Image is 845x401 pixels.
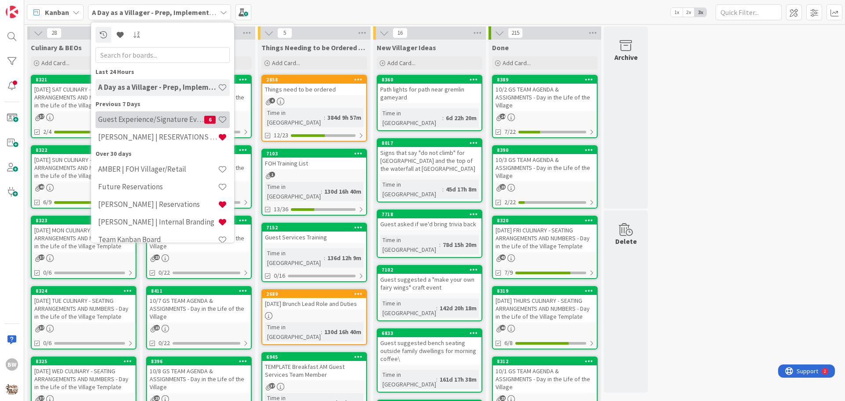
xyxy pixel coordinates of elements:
[151,288,251,294] div: 8411
[493,287,597,322] div: 8319[DATE] THURS CULINARY - SEATING ARRANGEMENTS AND NUMBERS - Day in the Life of the Village Tem...
[272,59,300,67] span: Add Card...
[493,217,597,224] div: 8320
[321,187,322,196] span: :
[683,8,694,17] span: 2x
[504,268,513,277] span: 7/9
[32,146,136,154] div: 8322
[377,43,436,52] span: New Villager Ideas
[36,288,136,294] div: 8324
[382,140,481,146] div: 8017
[614,52,638,63] div: Archive
[266,151,366,157] div: 7103
[325,253,364,263] div: 136d 12h 9m
[378,210,481,218] div: 7718
[262,361,366,380] div: TEMPLATE Breakfast AM Guest Services Team Member
[442,184,444,194] span: :
[497,217,597,224] div: 8320
[497,288,597,294] div: 8319
[493,365,597,393] div: 10/1 GS TEAM AGENDA & ASSIGNMENTS - Day in the Life of the Village
[262,232,366,243] div: Guest Services Training
[378,139,481,147] div: 8017
[274,205,288,214] span: 13/36
[262,290,366,309] div: 2689[DATE] Brunch Lead Role and Duties
[380,298,436,318] div: Time in [GEOGRAPHIC_DATA]
[503,59,531,67] span: Add Card...
[262,150,366,158] div: 7103
[274,271,285,280] span: 0/16
[380,180,442,199] div: Time in [GEOGRAPHIC_DATA]
[500,325,506,331] span: 40
[262,76,366,95] div: 2858Things need to be ordered
[262,224,366,232] div: 7152
[497,358,597,364] div: 8312
[436,375,437,384] span: :
[32,217,136,224] div: 8323
[158,268,170,277] span: 0/22
[378,218,481,230] div: Guest asked if we'd bring trivia back
[380,108,442,128] div: Time in [GEOGRAPHIC_DATA]
[380,370,436,389] div: Time in [GEOGRAPHIC_DATA]
[36,358,136,364] div: 8325
[378,139,481,174] div: 8017Signs that say "do not climb" for [GEOGRAPHIC_DATA] and the top of the waterfall at [GEOGRAPH...
[43,338,51,348] span: 0/6
[508,28,523,38] span: 215
[500,395,506,401] span: 23
[493,357,597,393] div: 831210/1 GS TEAM AGENDA & ASSIGNMENTS - Day in the Life of the Village
[378,337,481,364] div: Guest suggested bench seating outside family dwellings for morning coffee\
[378,329,481,364] div: 6833Guest suggested bench seating outside family dwellings for morning coffee\
[321,327,322,337] span: :
[493,295,597,322] div: [DATE] THURS CULINARY - SEATING ARRANGEMENTS AND NUMBERS - Day in the Life of the Village Template
[98,165,218,173] h4: AMBER | FOH Villager/Retail
[96,67,230,77] div: Last 24 Hours
[46,4,48,11] div: 2
[694,8,706,17] span: 3x
[98,132,218,141] h4: [PERSON_NAME] | RESERVATIONS & SALES
[147,357,251,393] div: 839610/8 GS TEAM AGENDA & ASSIGNMENTS - Day in the Life of the Village
[493,84,597,111] div: 10/2 GS TEAM AGENDA & ASSIGNMENTS - Day in the Life of the Village
[32,146,136,181] div: 8322[DATE] SUN CULINARY - SEATING ARRANGEMENTS AND NUMBERS - Day in the Life of the Village Template
[6,358,18,371] div: BW
[324,113,325,122] span: :
[442,113,444,123] span: :
[444,184,479,194] div: 45d 17h 8m
[324,253,325,263] span: :
[39,325,44,331] span: 37
[493,146,597,181] div: 839010/3 GS TEAM AGENDA & ASSIGNMENTS - Day in the Life of the Village
[322,187,364,196] div: 130d 16h 40m
[98,235,218,244] h4: Team Kanban Board
[322,327,364,337] div: 130d 16h 40m
[378,76,481,84] div: 8360
[261,43,367,52] span: Things Needing to be Ordered - PUT IN CARD, Don't make new card
[436,303,437,313] span: :
[32,76,136,111] div: 8321[DATE] SAT CULINARY - SEATING ARRANGEMENTS AND NUMBERS - Day in the Life of the Village Template
[500,184,506,190] span: 23
[382,267,481,273] div: 7102
[154,395,160,401] span: 23
[500,114,506,119] span: 24
[32,365,136,393] div: [DATE] WED CULINARY - SEATING ARRANGEMENTS AND NUMBERS - Day in the Life of the Village Template
[378,76,481,103] div: 8360Path lights for path near gremlin gameyard
[504,127,516,136] span: 7/22
[204,116,216,124] span: 6
[43,127,51,136] span: 2/4
[98,83,218,92] h4: A Day as a Villager - Prep, Implement and Execute
[493,76,597,111] div: 838910/2 GS TEAM AGENDA & ASSIGNMENTS - Day in the Life of the Village
[39,395,44,401] span: 37
[43,268,51,277] span: 0/6
[504,198,516,207] span: 2/22
[493,217,597,252] div: 8320[DATE] FRI CULINARY - SEATING ARRANGEMENTS AND NUMBERS - Day in the Life of the Village Template
[36,217,136,224] div: 8323
[274,131,288,140] span: 12/23
[147,287,251,295] div: 8411
[378,147,481,174] div: Signs that say "do not climb" for [GEOGRAPHIC_DATA] and the top of the waterfall at [GEOGRAPHIC_D...
[32,287,136,322] div: 8324[DATE] TUE CULINARY - SEATING ARRANGEMENTS AND NUMBERS - Day in the Life of the Village Template
[32,295,136,322] div: [DATE] TUE CULINARY - SEATING ARRANGEMENTS AND NUMBERS - Day in the Life of the Village Template
[325,113,364,122] div: 384d 9h 57m
[262,353,366,361] div: 6945
[444,113,479,123] div: 6d 22h 20m
[147,365,251,393] div: 10/8 GS TEAM AGENDA & ASSIGNMENTS - Day in the Life of the Village
[31,43,82,52] span: Culinary & BEOs
[437,303,479,313] div: 142d 20h 18m
[262,298,366,309] div: [DATE] Brunch Lead Role and Duties
[98,217,218,226] h4: [PERSON_NAME] | Internal Branding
